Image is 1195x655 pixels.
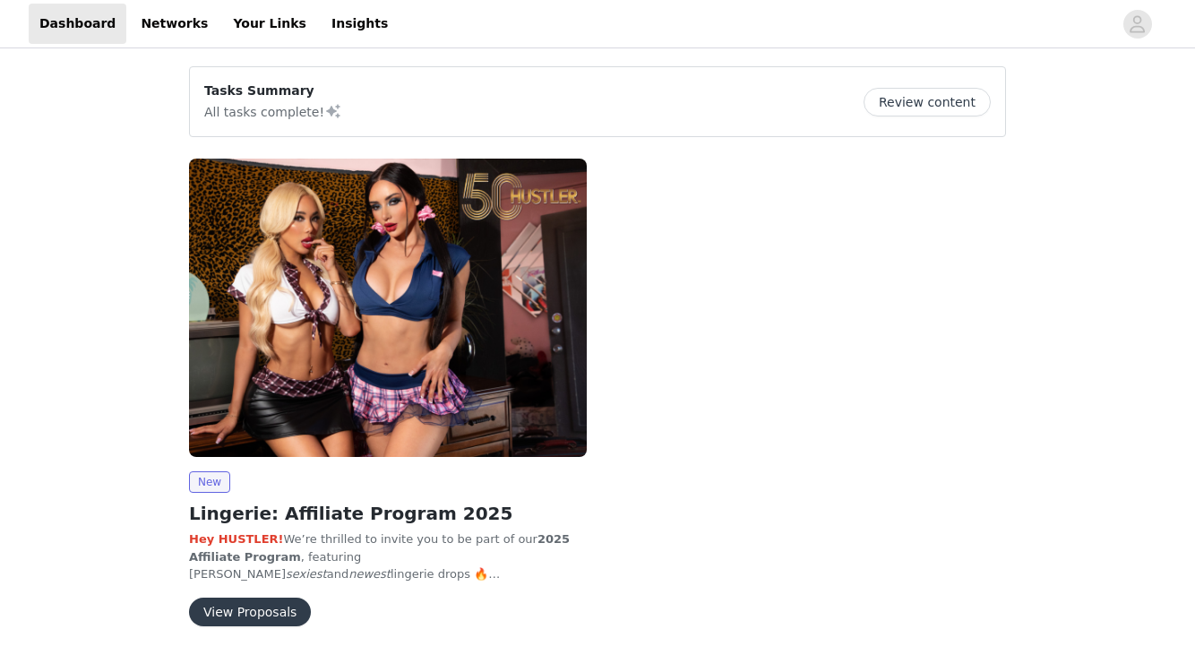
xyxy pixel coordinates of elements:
a: Your Links [222,4,317,44]
em: sexiest [286,567,327,581]
div: avatar [1129,10,1146,39]
button: Review content [864,88,991,116]
strong: 2025 Affiliate Program [189,532,570,564]
a: Dashboard [29,4,126,44]
a: Networks [130,4,219,44]
button: View Proposals [189,598,311,626]
p: All tasks complete! [204,100,342,122]
em: newest [348,567,391,581]
strong: Hey HUSTLER! [189,532,283,546]
img: HUSTLER Hollywood [189,159,587,457]
a: View Proposals [189,606,311,619]
a: Insights [321,4,399,44]
p: We’re thrilled to invite you to be part of our , featuring [PERSON_NAME] and lingerie drops 🔥 [189,530,587,583]
h2: Lingerie: Affiliate Program 2025 [189,500,587,527]
span: New [189,471,230,493]
p: Tasks Summary [204,82,342,100]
